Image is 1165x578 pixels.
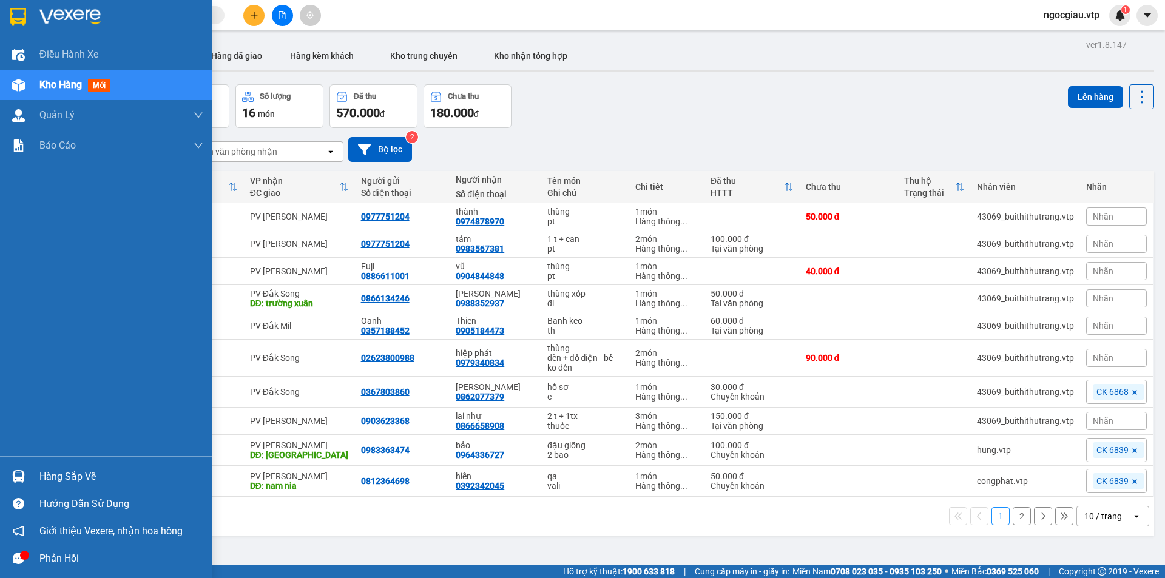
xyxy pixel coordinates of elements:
div: ĐC giao [250,188,339,198]
div: thành [456,207,535,217]
strong: 0708 023 035 - 0935 103 250 [831,566,942,576]
div: 0862077379 [456,392,504,402]
span: Nhãn [1093,416,1113,426]
div: Người nhận [456,175,535,184]
span: Miền Nam [792,565,942,578]
div: 2 món [635,348,698,358]
div: bảo [456,440,535,450]
div: 0979340834 [456,358,504,368]
div: Chưa thu [448,92,479,101]
div: Hàng thông thường [635,450,698,460]
div: 1 t + can [547,234,623,244]
sup: 1 [1121,5,1130,14]
div: 40.000 đ [806,266,892,276]
span: Hỗ trợ kỹ thuật: [563,565,675,578]
div: Hàng sắp về [39,468,203,486]
button: file-add [272,5,293,26]
div: 0983567381 [456,244,504,254]
div: Fuji [361,261,444,271]
div: DĐ: quảng phú [250,450,349,460]
span: ... [680,298,687,308]
div: thùng xốp [547,289,623,298]
div: 1 món [635,471,698,481]
svg: open [326,147,336,156]
div: Chưa thu [806,182,892,192]
img: warehouse-icon [12,470,25,483]
div: Đã thu [354,92,376,101]
div: Chọn văn phòng nhận [194,146,277,158]
span: Kho trung chuyển [390,51,458,61]
div: hoang miên [456,382,535,392]
div: 02623800988 [361,353,414,363]
span: | [684,565,686,578]
div: VP nhận [250,176,339,186]
img: warehouse-icon [12,49,25,61]
svg: open [1132,511,1141,521]
div: Tại văn phòng [711,298,794,308]
div: hồ sơ [547,382,623,392]
div: Oanh [361,316,444,326]
button: 2 [1013,507,1031,525]
img: solution-icon [12,139,25,152]
div: 2 t + 1tx [547,411,623,421]
div: 0983363474 [361,445,410,455]
span: Giới thiệu Vexere, nhận hoa hồng [39,523,183,539]
div: thùng [547,343,623,353]
span: Nhãn [1093,212,1113,221]
strong: 1900 633 818 [623,566,675,576]
span: Nhãn [1093,353,1113,363]
div: PV Đắk Song [250,353,349,363]
span: Hàng kèm khách [290,51,354,61]
div: 0903623368 [361,416,410,426]
div: 0886611001 [361,271,410,281]
button: Lên hàng [1068,86,1123,108]
div: Hàng thông thường [635,358,698,368]
span: file-add [278,11,286,19]
div: vali [547,481,623,491]
span: Báo cáo [39,138,76,153]
div: Hàng thông thường [635,217,698,226]
button: Hàng đã giao [201,41,272,70]
div: 0988352937 [456,298,504,308]
button: Đã thu570.000đ [329,84,417,128]
div: PV Đắk Mil [250,321,349,331]
button: 1 [991,507,1010,525]
div: Hướng dẫn sử dụng [39,495,203,513]
div: Số điện thoại [361,188,444,198]
div: 2 món [635,234,698,244]
img: warehouse-icon [12,109,25,122]
div: 43069_buithithutrang.vtp [977,321,1074,331]
div: 1 món [635,261,698,271]
div: 100.000 đ [711,440,794,450]
div: Người gửi [361,176,444,186]
div: Hàng thông thường [635,421,698,431]
div: Banh keo [547,316,623,326]
button: plus [243,5,265,26]
div: Hàng thông thường [635,298,698,308]
div: Số điện thoại [456,189,535,199]
div: PV [PERSON_NAME] [250,440,349,450]
div: 1 món [635,316,698,326]
img: icon-new-feature [1115,10,1126,21]
div: 50.000 đ [711,471,794,481]
span: aim [306,11,314,19]
button: aim [300,5,321,26]
div: 0866134246 [361,294,410,303]
div: 0866658908 [456,421,504,431]
span: message [13,553,24,564]
div: pt [547,271,623,281]
div: 0904844848 [456,271,504,281]
span: đ [474,109,479,119]
div: Hàng thông thường [635,481,698,491]
div: 1 món [635,207,698,217]
span: 180.000 [430,106,474,120]
div: ver 1.8.147 [1086,38,1127,52]
div: Nhân viên [977,182,1074,192]
span: Nhãn [1093,266,1113,276]
div: PV [PERSON_NAME] [250,212,349,221]
div: thuốc [547,421,623,431]
span: Cung cấp máy in - giấy in: [695,565,789,578]
div: DĐ: trường xuân [250,298,349,308]
div: vũ [456,261,535,271]
span: down [194,141,203,150]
